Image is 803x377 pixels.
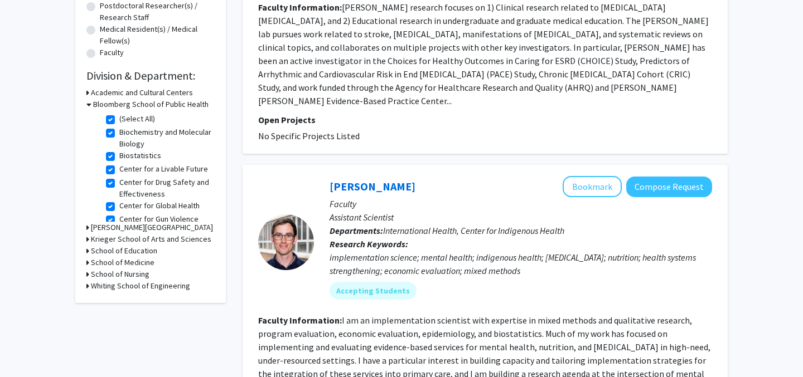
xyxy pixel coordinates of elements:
h3: School of Education [91,245,157,257]
h3: Whiting School of Engineering [91,280,190,292]
p: Open Projects [258,113,712,126]
button: Add Christopher Kemp to Bookmarks [563,176,622,197]
h3: Bloomberg School of Public Health [93,99,209,110]
h2: Division & Department: [86,69,215,82]
p: Faculty [330,197,712,210]
b: Departments: [330,225,383,236]
span: International Health, Center for Indigenous Health [383,225,564,236]
mat-chip: Accepting Students [330,282,417,300]
fg-read-more: [PERSON_NAME] research focuses on 1) Clinical research related to [MEDICAL_DATA] [MEDICAL_DATA], ... [258,2,709,106]
a: [PERSON_NAME] [330,179,415,193]
h3: [PERSON_NAME][GEOGRAPHIC_DATA] [91,222,213,233]
label: Center for Drug Safety and Effectiveness [119,177,212,200]
span: No Specific Projects Listed [258,130,360,141]
label: Center for Global Health [119,200,200,212]
label: Medical Resident(s) / Medical Fellow(s) [100,23,215,47]
label: (Select All) [119,113,155,125]
b: Faculty Information: [258,2,342,13]
div: implementation science; mental health; indigenous health; [MEDICAL_DATA]; nutrition; health syste... [330,251,712,277]
b: Faculty Information: [258,315,342,326]
h3: Academic and Cultural Centers [91,87,193,99]
label: Biostatistics [119,150,161,161]
label: Center for a Livable Future [119,163,208,175]
iframe: Chat [8,327,47,369]
b: Research Keywords: [330,238,408,249]
h3: School of Nursing [91,268,149,280]
button: Compose Request to Christopher Kemp [626,177,712,197]
p: Assistant Scientist [330,210,712,224]
label: Center for Gun Violence Solutions [119,213,212,237]
label: Faculty [100,47,124,58]
label: Biochemistry and Molecular Biology [119,126,212,150]
h3: School of Medicine [91,257,154,268]
h3: Krieger School of Arts and Sciences [91,233,211,245]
